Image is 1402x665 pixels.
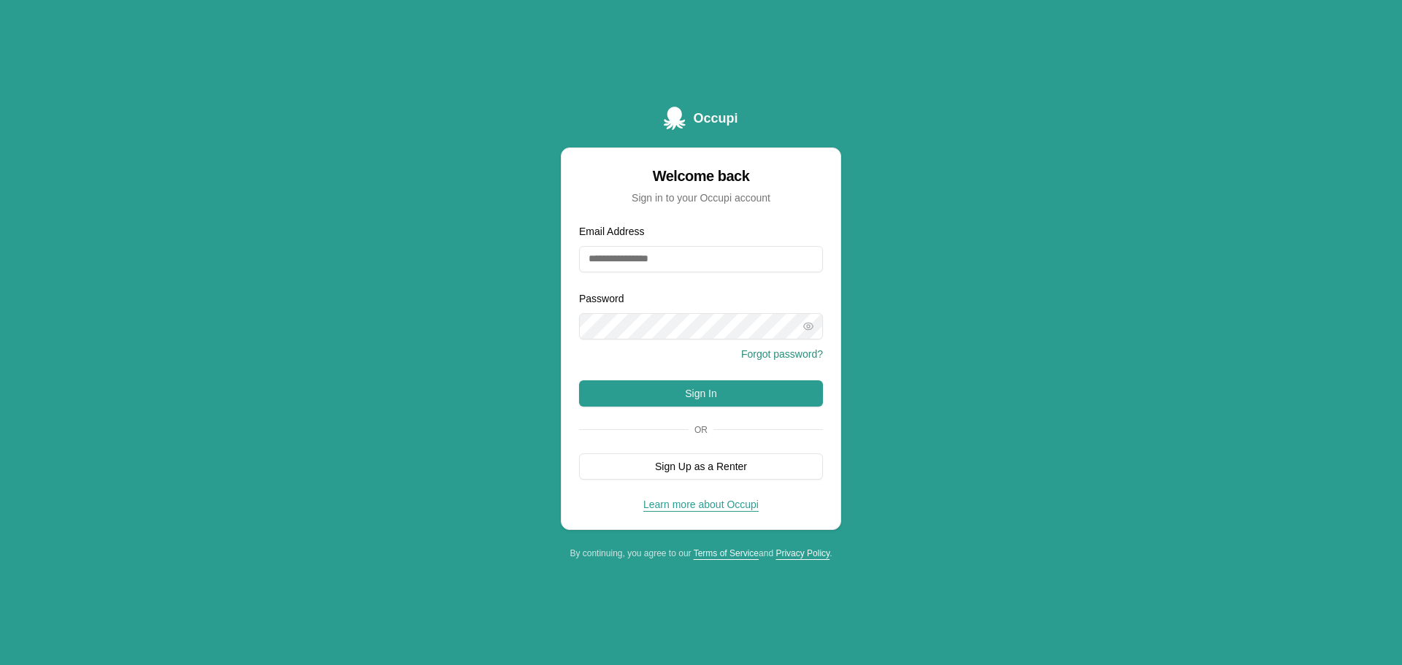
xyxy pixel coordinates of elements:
[579,453,823,480] button: Sign Up as a Renter
[579,191,823,205] div: Sign in to your Occupi account
[689,424,713,436] span: Or
[664,107,738,130] a: Occupi
[643,499,759,510] a: Learn more about Occupi
[694,548,759,558] a: Terms of Service
[561,547,841,559] div: By continuing, you agree to our and .
[579,380,823,407] button: Sign In
[775,548,830,558] a: Privacy Policy
[693,108,738,128] span: Occupi
[579,293,624,304] label: Password
[579,226,644,237] label: Email Address
[741,347,823,361] button: Forgot password?
[579,166,823,186] div: Welcome back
